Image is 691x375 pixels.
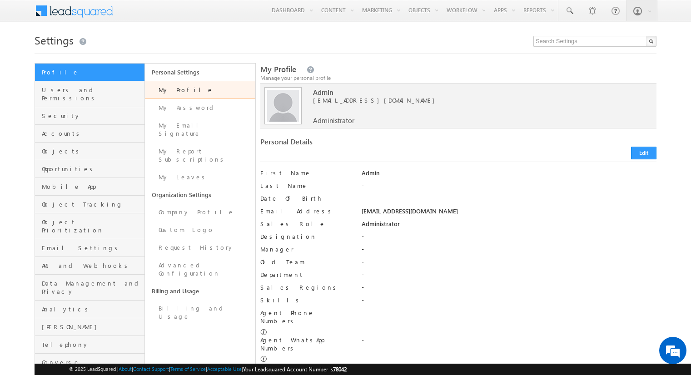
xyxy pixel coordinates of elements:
span: Opportunities [42,165,142,173]
label: Department [260,271,352,279]
a: My Profile [145,81,255,99]
a: [PERSON_NAME] [35,318,144,336]
span: Settings [35,33,74,47]
span: Object Tracking [42,200,142,208]
label: Designation [260,232,352,241]
div: - [362,182,656,194]
a: Analytics [35,301,144,318]
label: Email Address [260,207,352,215]
label: Sales Role [260,220,352,228]
button: Edit [631,147,656,159]
a: Contact Support [133,366,169,372]
span: Objects [42,147,142,155]
a: Profile [35,64,144,81]
span: Email Settings [42,244,142,252]
div: Admin [362,169,656,182]
a: My Email Signature [145,117,255,143]
a: My Password [145,99,255,117]
span: Admin [313,88,630,96]
a: About [119,366,132,372]
a: Terms of Service [170,366,206,372]
label: Old Team [260,258,352,266]
a: Objects [35,143,144,160]
div: - [362,296,656,309]
a: Object Prioritization [35,213,144,239]
label: First Name [260,169,352,177]
div: Manage your personal profile [260,74,656,82]
label: Skills [260,296,352,304]
a: Users and Permissions [35,81,144,107]
a: Request History [145,239,255,257]
div: - [362,271,656,283]
a: Opportunities [35,160,144,178]
a: Billing and Usage [145,282,255,300]
a: Security [35,107,144,125]
span: Your Leadsquared Account Number is [243,366,347,373]
label: Last Name [260,182,352,190]
a: Organization Settings [145,186,255,203]
a: Data Management and Privacy [35,275,144,301]
span: Analytics [42,305,142,313]
a: My Report Subscriptions [145,143,255,168]
span: Administrator [313,116,354,124]
span: 78042 [333,366,347,373]
div: Personal Details [260,138,453,150]
a: Telephony [35,336,144,354]
a: Advanced Configuration [145,257,255,282]
a: Personal Settings [145,64,255,81]
label: Agent Phone Numbers [260,309,352,325]
a: Converse [35,354,144,371]
a: Mobile App [35,178,144,196]
a: Company Profile [145,203,255,221]
a: API and Webhooks [35,257,144,275]
div: - [362,336,656,349]
span: © 2025 LeadSquared | | | | | [69,365,347,374]
div: - [362,245,656,258]
div: - [362,232,656,245]
div: Administrator [362,220,656,232]
span: Telephony [42,340,142,349]
a: My Leaves [145,168,255,186]
input: Search Settings [533,36,656,47]
span: [PERSON_NAME] [42,323,142,331]
a: Object Tracking [35,196,144,213]
label: Manager [260,245,352,253]
a: Email Settings [35,239,144,257]
span: Users and Permissions [42,86,142,102]
span: Accounts [42,129,142,138]
a: Accounts [35,125,144,143]
label: Agent WhatsApp Numbers [260,336,352,352]
div: [EMAIL_ADDRESS][DOMAIN_NAME] [362,207,656,220]
span: My Profile [260,64,296,74]
label: Sales Regions [260,283,352,291]
label: Phone (Main) [260,363,352,371]
span: Mobile App [42,183,142,191]
span: Object Prioritization [42,218,142,234]
a: Custom Logo [145,221,255,239]
div: - [362,283,656,296]
a: Acceptable Use [207,366,242,372]
span: Security [42,112,142,120]
span: [EMAIL_ADDRESS][DOMAIN_NAME] [313,96,630,104]
span: API and Webhooks [42,262,142,270]
span: Profile [42,68,142,76]
label: Date Of Birth [260,194,352,202]
span: Converse [42,358,142,366]
div: - [362,309,656,321]
span: Data Management and Privacy [42,279,142,296]
div: - [362,258,656,271]
a: Billing and Usage [145,300,255,326]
